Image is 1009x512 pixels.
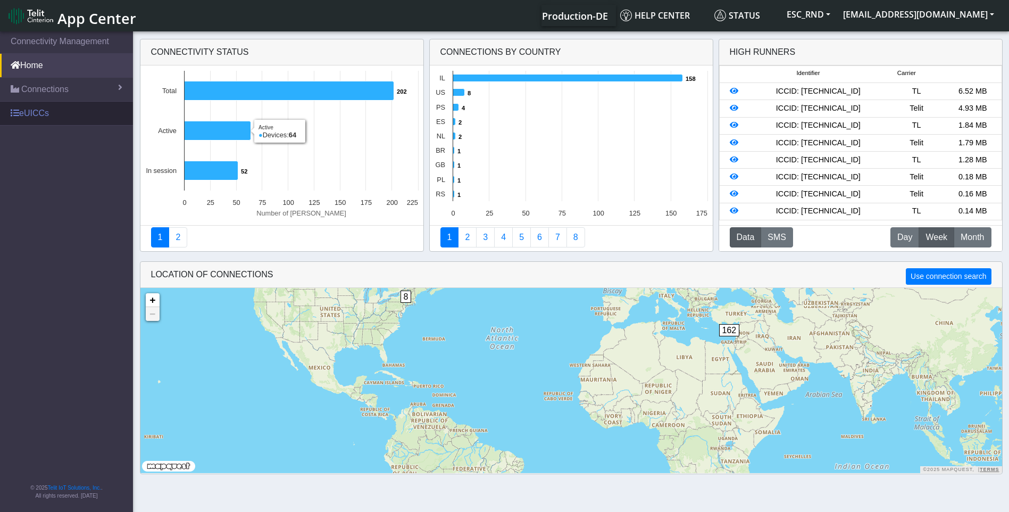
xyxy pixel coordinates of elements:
[146,167,177,175] text: In session
[476,227,495,247] a: Usage per Country
[360,199,371,207] text: 175
[458,119,462,126] text: 2
[593,209,604,217] text: 100
[522,209,529,217] text: 50
[714,10,760,21] span: Status
[888,137,945,149] div: Telit
[748,103,888,114] div: ICCID: [TECHNICAL_ID]
[890,227,919,247] button: Day
[436,88,445,96] text: US
[730,46,796,59] div: High Runners
[436,132,445,140] text: NL
[462,105,465,111] text: 4
[710,5,780,26] a: Status
[696,209,707,217] text: 175
[386,199,397,207] text: 200
[158,127,177,135] text: Active
[945,154,1001,166] div: 1.28 MB
[435,161,445,169] text: GB
[919,227,954,247] button: Week
[542,10,608,22] span: Production-DE
[440,227,702,247] nav: Summary paging
[151,227,413,247] nav: Summary paging
[430,39,713,65] div: Connections By Country
[558,209,565,217] text: 75
[401,291,412,303] span: 8
[282,199,294,207] text: 100
[457,192,461,198] text: 1
[530,227,549,247] a: 14 Days Trend
[686,76,696,82] text: 158
[439,74,445,82] text: IL
[308,199,320,207] text: 125
[945,86,1001,97] div: 6.52 MB
[888,86,945,97] div: TL
[620,10,632,21] img: knowledge.svg
[888,188,945,200] div: Telit
[241,168,247,175] text: 52
[457,162,461,169] text: 1
[748,171,888,183] div: ICCID: [TECHNICAL_ID]
[945,188,1001,200] div: 0.16 MB
[888,154,945,166] div: TL
[748,137,888,149] div: ICCID: [TECHNICAL_ID]
[897,69,916,78] span: Carrier
[714,10,726,21] img: status.svg
[57,9,136,28] span: App Center
[9,4,135,27] a: App Center
[436,190,445,198] text: RS
[925,231,947,244] span: Week
[620,10,690,21] span: Help center
[512,227,531,247] a: Usage by Carrier
[780,5,837,24] button: ESC_RND
[945,137,1001,149] div: 1.79 MB
[629,209,640,217] text: 125
[406,199,418,207] text: 225
[206,199,214,207] text: 25
[494,227,513,247] a: Connections By Carrier
[256,209,346,217] text: Number of [PERSON_NAME]
[436,118,445,126] text: ES
[920,466,1002,473] div: ©2025 MapQuest, |
[146,293,160,307] a: Zoom in
[748,205,888,217] div: ICCID: [TECHNICAL_ID]
[436,103,445,111] text: PS
[954,227,991,247] button: Month
[458,227,477,247] a: Carrier
[468,90,471,96] text: 8
[888,120,945,131] div: TL
[665,209,677,217] text: 150
[888,103,945,114] div: Telit
[945,103,1001,114] div: 4.93 MB
[232,199,240,207] text: 50
[616,5,710,26] a: Help center
[440,227,459,247] a: Connections By Country
[748,154,888,166] div: ICCID: [TECHNICAL_ID]
[730,227,762,247] button: Data
[457,148,461,154] text: 1
[837,5,1000,24] button: [EMAIL_ADDRESS][DOMAIN_NAME]
[897,231,912,244] span: Day
[146,307,160,321] a: Zoom out
[566,227,585,247] a: Not Connected for 30 days
[436,146,445,154] text: BR
[48,485,101,491] a: Telit IoT Solutions, Inc.
[254,128,261,135] text: 64
[888,171,945,183] div: Telit
[9,7,53,24] img: logo-telit-cinterion-gw-new.png
[140,262,1002,288] div: LOCATION OF CONNECTIONS
[397,88,407,95] text: 202
[748,120,888,131] div: ICCID: [TECHNICAL_ID]
[686,274,697,306] div: 1
[961,231,984,244] span: Month
[541,5,607,26] a: Your current platform instance
[162,87,176,95] text: Total
[21,83,69,96] span: Connections
[945,171,1001,183] div: 0.18 MB
[761,227,793,247] button: SMS
[258,199,266,207] text: 75
[451,209,455,217] text: 0
[748,86,888,97] div: ICCID: [TECHNICAL_ID]
[906,268,991,285] button: Use connection search
[888,205,945,217] div: TL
